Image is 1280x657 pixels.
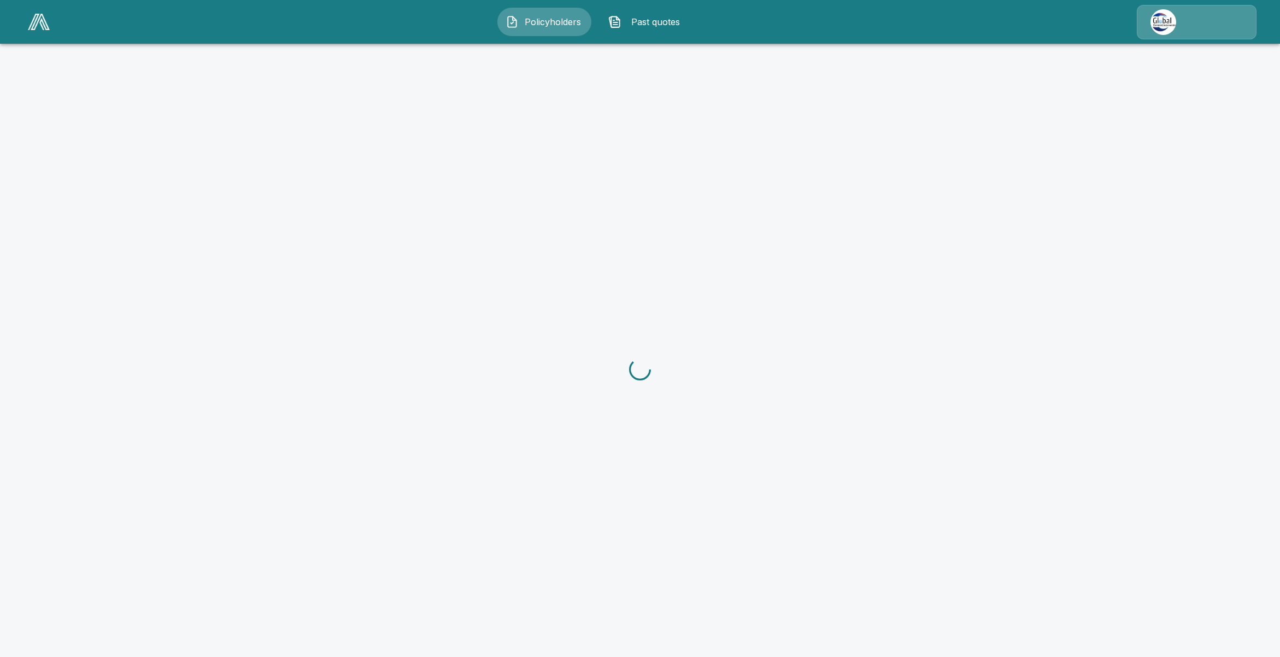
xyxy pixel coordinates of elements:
[608,15,621,28] img: Past quotes Icon
[600,8,694,36] button: Past quotes IconPast quotes
[28,14,50,30] img: AA Logo
[497,8,591,36] button: Policyholders IconPolicyholders
[506,15,519,28] img: Policyholders Icon
[523,15,583,28] span: Policyholders
[626,15,686,28] span: Past quotes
